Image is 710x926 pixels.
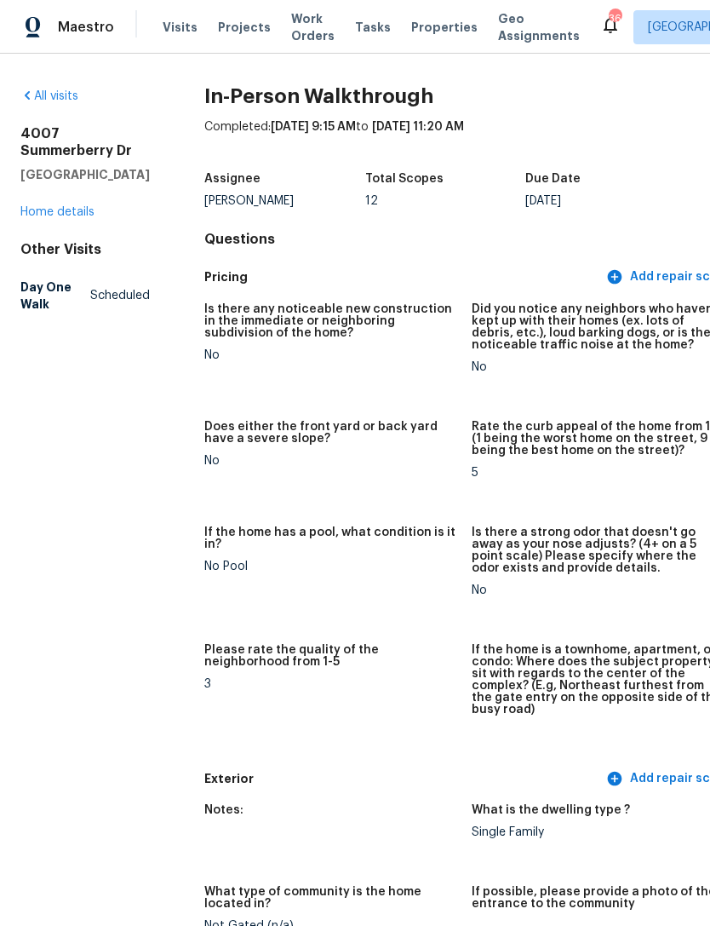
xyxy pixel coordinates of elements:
[291,10,335,44] span: Work Orders
[204,886,458,910] h5: What type of community is the home located in?
[20,90,78,102] a: All visits
[58,19,114,36] span: Maestro
[204,804,243,816] h5: Notes:
[271,121,356,133] span: [DATE] 9:15 AM
[20,206,94,218] a: Home details
[204,173,261,185] h5: Assignee
[204,770,603,788] h5: Exterior
[20,279,90,313] h5: Day One Walk
[472,804,630,816] h5: What is the dwelling type ?
[365,173,444,185] h5: Total Scopes
[20,125,150,159] h2: 4007 Summerberry Dr
[204,455,458,467] div: No
[204,421,458,445] h5: Does either the front yard or back yard have a severe slope?
[204,303,458,339] h5: Is there any noticeable new construction in the immediate or neighboring subdivision of the home?
[20,272,150,319] a: Day One WalkScheduled
[204,268,603,286] h5: Pricing
[609,10,621,27] div: 36
[498,10,580,44] span: Geo Assignments
[525,195,686,207] div: [DATE]
[163,19,198,36] span: Visits
[411,19,478,36] span: Properties
[90,287,150,304] span: Scheduled
[204,644,458,668] h5: Please rate the quality of the neighborhood from 1-5
[372,121,464,133] span: [DATE] 11:20 AM
[204,195,365,207] div: [PERSON_NAME]
[20,166,150,183] h5: [GEOGRAPHIC_DATA]
[204,526,458,550] h5: If the home has a pool, what condition is it in?
[204,349,458,361] div: No
[525,173,581,185] h5: Due Date
[20,241,150,258] div: Other Visits
[355,21,391,33] span: Tasks
[218,19,271,36] span: Projects
[204,561,458,572] div: No Pool
[204,678,458,690] div: 3
[365,195,526,207] div: 12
